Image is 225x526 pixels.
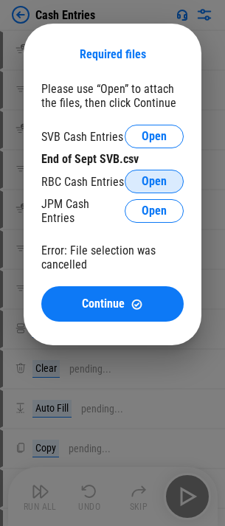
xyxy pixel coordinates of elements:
button: Open [125,125,184,148]
span: Open [142,205,167,217]
div: Required files [41,47,184,61]
button: Open [125,199,184,223]
div: SVB Cash Entries [41,130,123,144]
div: Please use “Open” to attach the files, then click Continue [41,82,184,110]
button: Open [125,170,184,193]
div: End of Sept SVB.csv [41,152,184,166]
span: Continue [82,298,125,310]
span: Open [142,176,167,187]
img: Continue [131,298,143,311]
div: Error: File selection was cancelled [41,243,184,271]
div: JPM Cash Entries [41,197,125,225]
button: ContinueContinue [41,286,184,322]
span: Open [142,131,167,142]
div: RBC Cash Entries [41,175,124,189]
